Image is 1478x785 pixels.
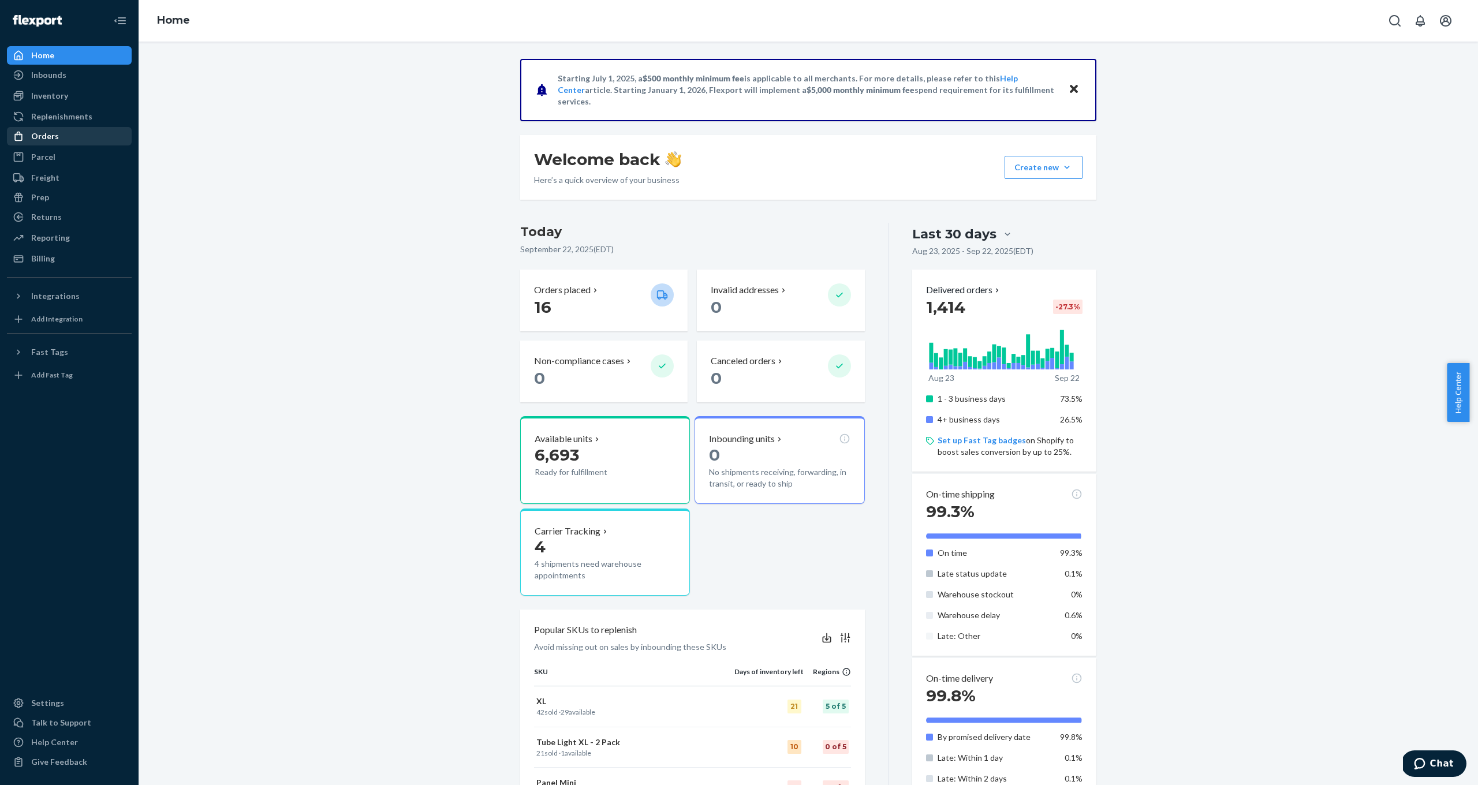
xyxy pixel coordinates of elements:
th: Days of inventory left [734,667,804,686]
a: Set up Fast Tag badges [938,435,1026,445]
div: -27.3 % [1053,300,1083,314]
p: Available units [535,432,592,446]
div: Regions [804,667,851,676]
span: 1,414 [926,297,965,317]
div: Integrations [31,290,80,302]
button: Create new [1005,156,1083,179]
span: 0.1% [1065,569,1083,578]
span: 0.1% [1065,753,1083,762]
span: 16 [534,297,551,317]
span: $500 monthly minimum fee [643,73,744,83]
div: 10 [787,740,801,754]
a: Replenishments [7,107,132,126]
span: 0% [1071,589,1083,599]
p: Late: Other [938,630,1051,642]
p: sold · available [536,748,732,758]
div: 21 [787,700,801,713]
p: Inbounding units [709,432,775,446]
p: sold · available [536,707,732,717]
div: Give Feedback [31,756,87,768]
p: September 22, 2025 ( EDT ) [520,244,865,255]
div: Last 30 days [912,225,996,243]
div: Replenishments [31,111,92,122]
a: Returns [7,208,132,226]
div: 5 of 5 [823,700,849,713]
p: Aug 23 [928,372,954,384]
a: Add Fast Tag [7,366,132,384]
p: 1 - 3 business days [938,393,1051,405]
div: Talk to Support [31,717,91,728]
a: Billing [7,249,132,268]
h3: Today [520,223,865,241]
div: Settings [31,697,64,709]
p: Ready for fulfillment [535,466,641,478]
p: Aug 23, 2025 - Sep 22, 2025 ( EDT ) [912,245,1033,257]
div: Fast Tags [31,346,68,358]
span: 29 [561,708,569,716]
button: Carrier Tracking44 shipments need warehouse appointments [520,509,690,596]
span: 4 [535,537,546,556]
p: No shipments receiving, forwarding, in transit, or ready to ship [709,466,850,489]
button: Close [1066,81,1081,98]
span: 1 [561,749,565,757]
span: 42 [536,708,544,716]
th: SKU [534,667,734,686]
p: XL [536,696,732,707]
span: 0.6% [1065,610,1083,620]
span: 0 [711,297,722,317]
button: Invalid addresses 0 [697,270,864,331]
button: Orders placed 16 [520,270,688,331]
button: Delivered orders [926,283,1002,297]
a: Settings [7,694,132,712]
span: $5,000 monthly minimum fee [807,85,915,95]
p: 4 shipments need warehouse appointments [535,558,675,581]
a: Home [7,46,132,65]
span: 26.5% [1060,414,1083,424]
a: Help Center [7,733,132,752]
p: on Shopify to boost sales conversion by up to 25%. [938,435,1083,458]
span: 0 [534,368,545,388]
div: Parcel [31,151,55,163]
p: Non-compliance cases [534,354,624,368]
span: 0 [711,368,722,388]
span: 0.1% [1065,773,1083,783]
div: Add Integration [31,314,83,324]
span: 99.8% [1060,732,1083,742]
iframe: Opens a widget where you can chat to one of our agents [1403,750,1466,779]
p: Warehouse stockout [938,589,1051,600]
button: Fast Tags [7,343,132,361]
p: On-time shipping [926,488,995,501]
button: Available units6,693Ready for fulfillment [520,416,690,504]
div: Help Center [31,737,78,748]
p: Carrier Tracking [535,525,600,538]
p: Popular SKUs to replenish [534,623,637,637]
div: Add Fast Tag [31,370,73,380]
span: 6,693 [535,445,579,465]
button: Inbounding units0No shipments receiving, forwarding, in transit, or ready to ship [695,416,864,504]
a: Home [157,14,190,27]
button: Integrations [7,287,132,305]
p: Starting July 1, 2025, a is applicable to all merchants. For more details, please refer to this a... [558,73,1057,107]
button: Open Search Box [1383,9,1406,32]
p: Here’s a quick overview of your business [534,174,681,186]
span: 99.8% [926,686,976,705]
p: Orders placed [534,283,591,297]
img: hand-wave emoji [665,151,681,167]
a: Orders [7,127,132,145]
span: 0 [709,445,720,465]
button: Non-compliance cases 0 [520,341,688,402]
div: Orders [31,130,59,142]
button: Open notifications [1409,9,1432,32]
span: 99.3% [1060,548,1083,558]
p: Invalid addresses [711,283,779,297]
p: On-time delivery [926,672,993,685]
p: On time [938,547,1051,559]
span: Help Center [1447,363,1469,422]
div: Reporting [31,232,70,244]
div: Inventory [31,90,68,102]
p: Late status update [938,568,1051,580]
div: Freight [31,172,59,184]
div: 0 of 5 [823,740,849,754]
p: Tube Light XL - 2 Pack [536,737,732,748]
